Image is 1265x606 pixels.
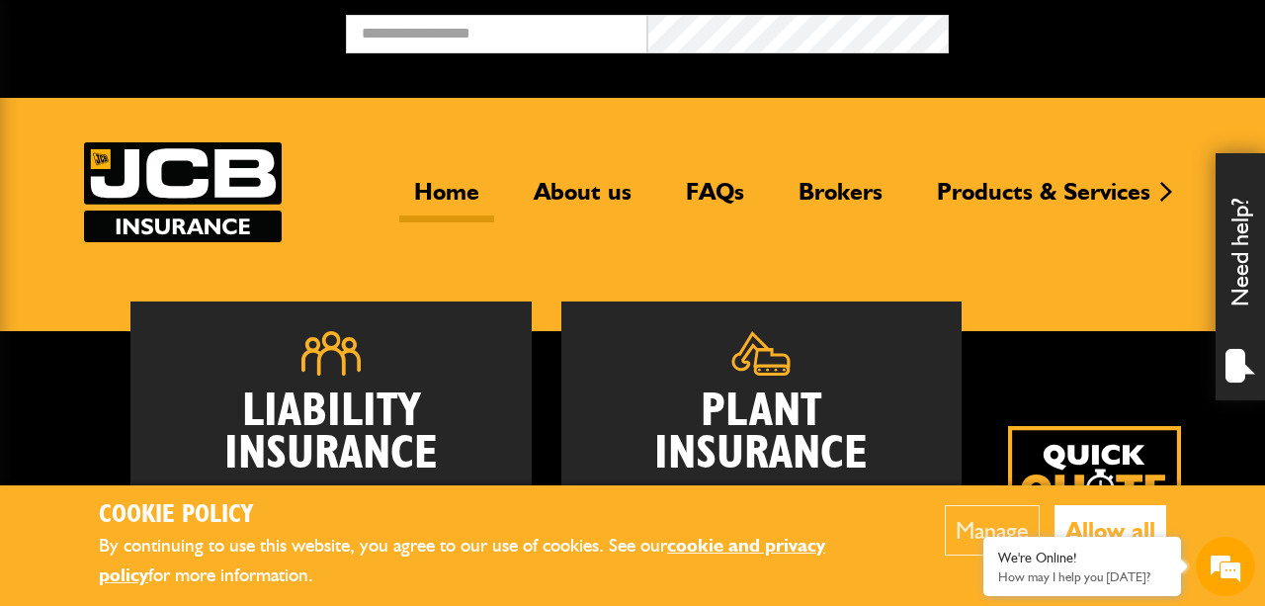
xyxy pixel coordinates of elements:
[998,569,1166,584] p: How may I help you today?
[1008,426,1181,599] a: Get your insurance quote isn just 2-minutes
[1008,426,1181,599] img: Quick Quote
[998,550,1166,566] div: We're Online!
[591,390,933,476] h2: Plant Insurance
[399,177,494,222] a: Home
[99,531,885,591] p: By continuing to use this website, you agree to our use of cookies. See our for more information.
[671,177,759,222] a: FAQs
[519,177,646,222] a: About us
[949,15,1250,45] button: Broker Login
[160,390,502,486] h2: Liability Insurance
[1054,505,1166,556] button: Allow all
[99,500,885,531] h2: Cookie Policy
[84,142,282,242] img: JCB Insurance Services logo
[84,142,282,242] a: JCB Insurance Services
[945,505,1040,556] button: Manage
[784,177,897,222] a: Brokers
[1216,153,1265,400] div: Need help?
[922,177,1165,222] a: Products & Services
